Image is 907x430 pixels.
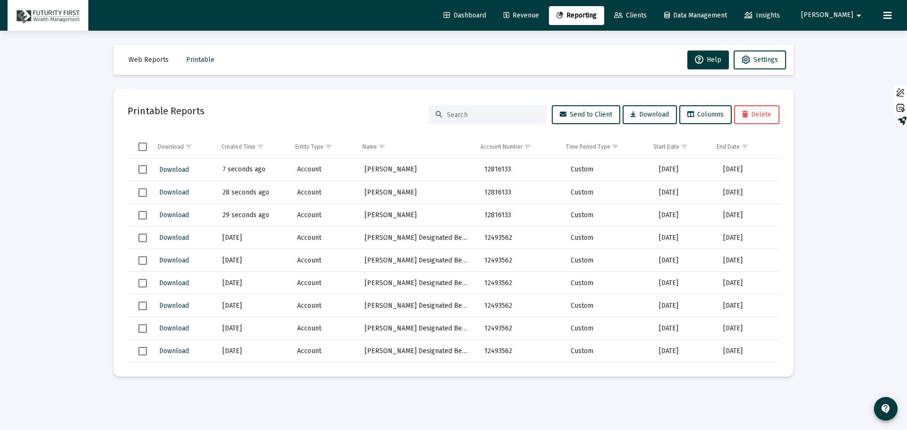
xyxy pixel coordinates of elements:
[734,51,786,69] button: Settings
[159,234,189,242] span: Download
[215,135,289,158] td: Column Created Time
[222,143,256,151] div: Created Time
[356,135,474,158] td: Column Name
[325,143,332,150] span: Show filter options for column 'Entity Type'
[734,105,779,124] button: Delete
[159,324,189,332] span: Download
[653,143,679,151] div: Start Date
[647,135,710,158] td: Column Start Date
[378,143,385,150] span: Show filter options for column 'Name'
[753,56,778,64] span: Settings
[652,204,717,227] td: [DATE]
[652,363,717,385] td: [DATE]
[158,253,190,267] button: Download
[291,295,358,317] td: Account
[186,56,214,64] span: Printable
[564,227,652,249] td: Custom
[652,249,717,272] td: [DATE]
[478,159,564,181] td: 12816133
[216,272,291,295] td: [DATE]
[138,188,147,197] div: Select row
[564,204,652,227] td: Custom
[681,143,688,150] span: Show filter options for column 'Start Date'
[185,143,192,150] span: Show filter options for column 'Download'
[138,211,147,219] div: Select row
[291,204,358,227] td: Account
[358,181,478,204] td: [PERSON_NAME]
[358,363,478,385] td: [PERSON_NAME] IRA
[652,340,717,363] td: [DATE]
[480,143,522,151] div: Account Number
[216,317,291,340] td: [DATE]
[496,6,547,25] a: Revenue
[657,6,735,25] a: Data Management
[138,324,147,333] div: Select row
[717,249,779,272] td: [DATE]
[478,295,564,317] td: 12493562
[291,181,358,204] td: Account
[652,159,717,181] td: [DATE]
[128,56,169,64] span: Web Reports
[128,103,205,118] h2: Printable Reports
[447,111,539,119] input: Search
[474,135,559,158] td: Column Account Number
[717,272,779,295] td: [DATE]
[652,227,717,249] td: [DATE]
[741,143,748,150] span: Show filter options for column 'End Date'
[687,51,729,69] button: Help
[717,317,779,340] td: [DATE]
[158,185,190,199] button: Download
[556,11,597,19] span: Reporting
[559,135,647,158] td: Column Time Period Type
[664,11,727,19] span: Data Management
[158,143,184,151] div: Download
[614,11,647,19] span: Clients
[151,135,215,158] td: Column Download
[717,181,779,204] td: [DATE]
[216,227,291,249] td: [DATE]
[289,135,356,158] td: Column Entity Type
[138,279,147,287] div: Select row
[717,204,779,227] td: [DATE]
[717,143,740,151] div: End Date
[158,276,190,290] button: Download
[159,302,189,310] span: Download
[566,143,610,151] div: Time Period Type
[524,143,531,150] span: Show filter options for column 'Account Number'
[216,363,291,385] td: [DATE]
[504,11,539,19] span: Revenue
[488,404,529,412] span: View Reports
[158,299,190,312] button: Download
[257,143,264,150] span: Show filter options for column 'Created Time'
[652,317,717,340] td: [DATE]
[291,340,358,363] td: Account
[607,6,654,25] a: Clients
[853,6,864,25] mat-icon: arrow_drop_down
[159,347,189,355] span: Download
[121,51,176,69] button: Web Reports
[358,340,478,363] td: [PERSON_NAME] Designated Bene Plan
[159,188,189,196] span: Download
[138,143,147,151] div: Select all
[737,6,787,25] a: Insights
[158,231,190,245] button: Download
[291,317,358,340] td: Account
[564,340,652,363] td: Custom
[481,399,536,416] button: View Reports
[15,6,81,25] img: Dashboard
[478,317,564,340] td: 12493562
[564,363,652,385] td: Custom
[179,51,222,69] button: Printable
[358,317,478,340] td: [PERSON_NAME] Designated Bene Plan
[744,11,780,19] span: Insights
[358,249,478,272] td: [PERSON_NAME] Designated Bene Plan
[372,403,477,412] span: PDF Reports have been generated
[478,340,564,363] td: 12493562
[564,295,652,317] td: Custom
[216,181,291,204] td: 28 seconds ago
[564,317,652,340] td: Custom
[362,143,377,151] div: Name
[717,363,779,385] td: [DATE]
[478,204,564,227] td: 12816133
[295,143,324,151] div: Entity Type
